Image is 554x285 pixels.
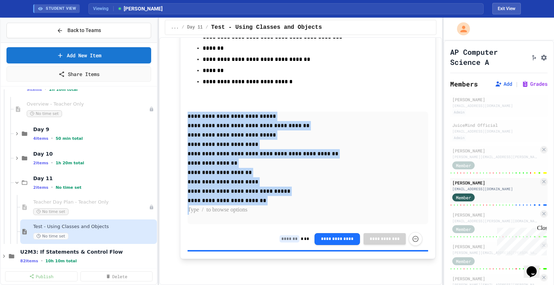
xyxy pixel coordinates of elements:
[46,6,76,12] span: STUDENT VIEW
[56,185,82,190] span: No time set
[211,23,322,32] span: Test - Using Classes and Objects
[452,109,466,115] div: Admin
[33,185,48,190] span: 2 items
[449,21,472,37] div: My Account
[452,243,539,250] div: [PERSON_NAME]
[452,147,539,154] div: [PERSON_NAME]
[33,151,155,157] span: Day 10
[41,258,43,264] span: •
[33,224,155,230] span: Test - Using Classes and Objects
[452,154,539,160] div: [PERSON_NAME][EMAIL_ADDRESS][PERSON_NAME][DOMAIN_NAME]
[51,135,53,141] span: •
[5,271,78,281] a: Publish
[495,80,512,88] button: Add
[33,199,149,205] span: Teacher Day Plan - Teacher Only
[452,122,545,128] div: JuiceMind Official
[93,5,114,12] span: Viewing
[6,23,151,38] button: Back to Teams
[56,136,83,141] span: 50 min total
[515,80,519,88] span: |
[20,259,38,263] span: 82 items
[452,103,545,108] div: [EMAIL_ADDRESS][DOMAIN_NAME]
[149,205,154,210] div: Unpublished
[492,3,521,14] button: Exit student view
[452,211,539,218] div: [PERSON_NAME]
[206,25,208,30] span: /
[182,25,184,30] span: /
[452,250,539,255] div: [PERSON_NAME][EMAIL_ADDRESS][PERSON_NAME][DOMAIN_NAME]
[33,233,69,240] span: No time set
[530,53,537,61] button: Click to see fork details
[452,129,545,134] div: [EMAIL_ADDRESS][DOMAIN_NAME]
[33,161,48,165] span: 2 items
[80,271,153,281] a: Delete
[456,258,471,264] span: Member
[51,160,53,166] span: •
[45,259,77,263] span: 10h 10m total
[524,256,547,278] iframe: chat widget
[171,25,179,30] span: ...
[452,218,539,224] div: [EMAIL_ADDRESS][PERSON_NAME][DOMAIN_NAME]
[51,184,53,190] span: •
[33,208,69,215] span: No time set
[450,79,478,89] h2: Members
[6,66,151,82] a: Share Items
[117,5,163,13] span: [PERSON_NAME]
[452,275,539,282] div: [PERSON_NAME]
[540,53,548,61] button: Assignment Settings
[67,27,101,34] span: Back to Teams
[33,126,155,133] span: Day 9
[56,161,84,165] span: 1h 20m total
[3,3,50,46] div: Chat with us now!Close
[452,135,466,141] div: Admin
[187,25,203,30] span: Day 11
[149,107,154,112] div: Unpublished
[450,47,527,67] h1: AP Computer Science A
[456,162,471,169] span: Member
[452,179,539,186] div: [PERSON_NAME]
[45,86,46,92] span: •
[27,87,42,92] span: 9 items
[494,225,547,255] iframe: chat widget
[33,175,155,182] span: Day 11
[452,96,545,103] div: [PERSON_NAME]
[409,232,422,246] button: Force resubmission of student's answer (Admin only)
[20,249,155,255] span: U2M3: If Statements & Control Flow
[456,226,471,232] span: Member
[452,186,539,192] div: [EMAIL_ADDRESS][DOMAIN_NAME]
[33,136,48,141] span: 4 items
[27,110,62,117] span: No time set
[522,80,548,88] button: Grades
[6,47,151,63] a: Add New Item
[27,101,149,107] span: Overview - Teacher Only
[49,87,78,92] span: 2h 10m total
[456,194,471,201] span: Member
